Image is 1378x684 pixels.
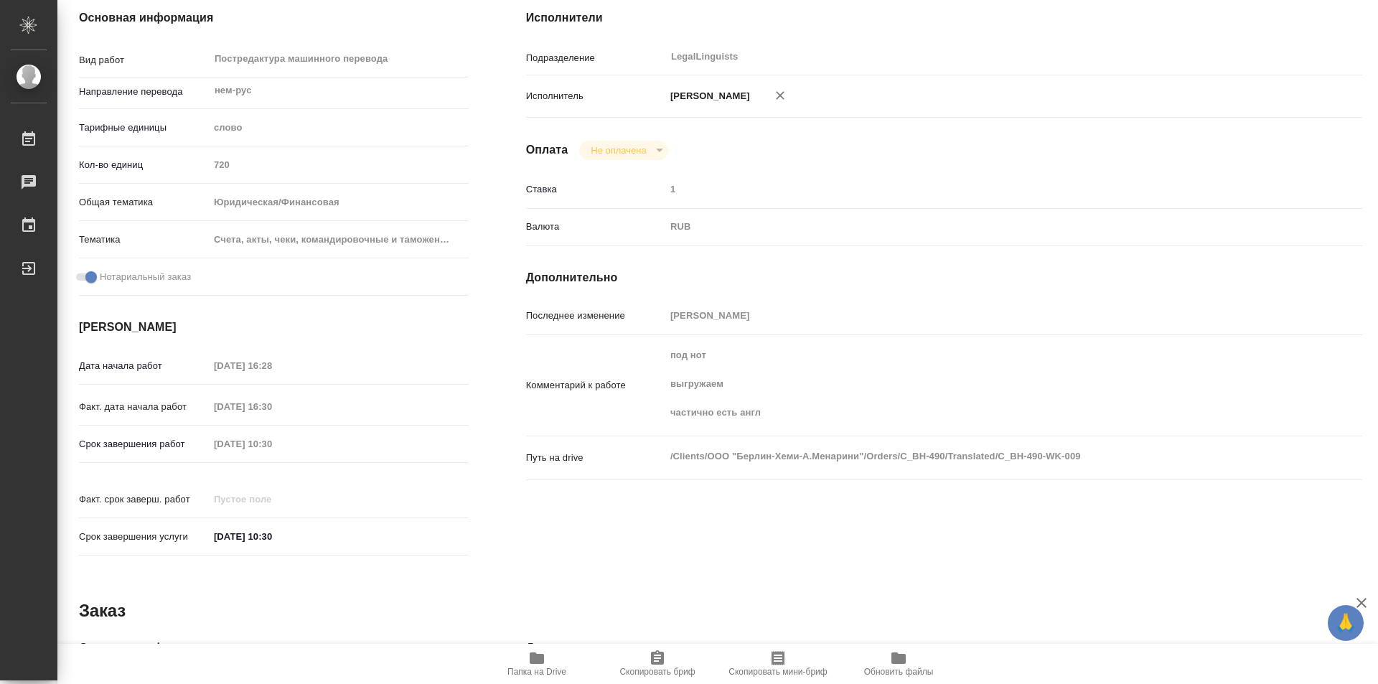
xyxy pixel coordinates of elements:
[579,141,667,160] div: Не оплачена
[79,158,209,172] p: Кол-во единиц
[526,141,568,159] h4: Оплата
[526,309,665,323] p: Последнее изменение
[1328,605,1364,641] button: 🙏
[665,215,1293,239] div: RUB
[665,343,1293,425] textarea: под нот выгружаем частично есть англ
[209,154,469,175] input: Пустое поле
[526,51,665,65] p: Подразделение
[764,80,796,111] button: Удалить исполнителя
[79,53,209,67] p: Вид работ
[526,378,665,393] p: Комментарий к работе
[597,644,718,684] button: Скопировать бриф
[209,434,334,454] input: Пустое поле
[209,228,469,252] div: Счета, акты, чеки, командировочные и таможенные документы
[79,319,469,336] h4: [PERSON_NAME]
[718,644,838,684] button: Скопировать мини-бриф
[79,530,209,544] p: Срок завершения услуги
[665,89,750,103] p: [PERSON_NAME]
[79,233,209,247] p: Тематика
[100,270,191,284] span: Нотариальный заказ
[586,144,650,156] button: Не оплачена
[209,396,334,417] input: Пустое поле
[526,640,1362,657] h4: Дополнительно
[864,667,934,677] span: Обновить файлы
[209,526,334,547] input: ✎ Введи что-нибудь
[79,640,469,657] h4: Основная информация
[526,220,665,234] p: Валюта
[79,437,209,451] p: Срок завершения работ
[209,116,469,140] div: слово
[79,9,469,27] h4: Основная информация
[79,195,209,210] p: Общая тематика
[477,644,597,684] button: Папка на Drive
[1334,608,1358,638] span: 🙏
[526,89,665,103] p: Исполнитель
[79,400,209,414] p: Факт. дата начала работ
[79,599,126,622] h2: Заказ
[79,492,209,507] p: Факт. срок заверш. работ
[209,190,469,215] div: Юридическая/Финансовая
[507,667,566,677] span: Папка на Drive
[79,121,209,135] p: Тарифные единицы
[526,269,1362,286] h4: Дополнительно
[209,355,334,376] input: Пустое поле
[665,179,1293,200] input: Пустое поле
[526,9,1362,27] h4: Исполнители
[665,305,1293,326] input: Пустое поле
[526,182,665,197] p: Ставка
[728,667,827,677] span: Скопировать мини-бриф
[619,667,695,677] span: Скопировать бриф
[79,359,209,373] p: Дата начала работ
[665,444,1293,469] textarea: /Clients/ООО "Берлин-Хеми-А.Менарини"/Orders/C_BH-490/Translated/C_BH-490-WK-009
[838,644,959,684] button: Обновить файлы
[209,489,334,510] input: Пустое поле
[79,85,209,99] p: Направление перевода
[526,451,665,465] p: Путь на drive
